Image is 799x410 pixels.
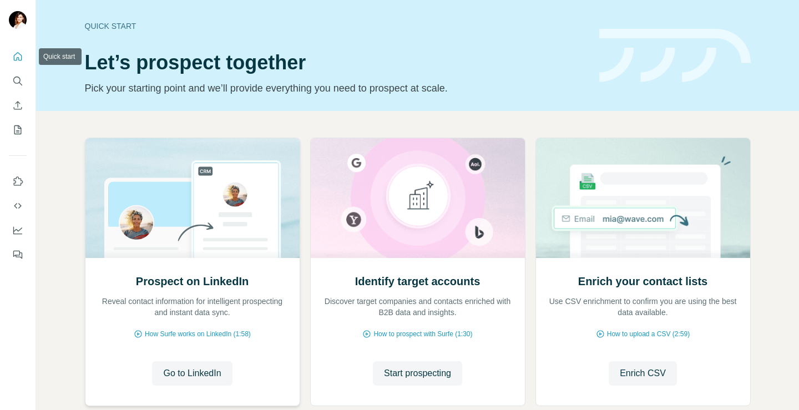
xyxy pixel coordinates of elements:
button: Dashboard [9,220,27,240]
button: Feedback [9,245,27,265]
button: Use Surfe on LinkedIn [9,171,27,191]
button: Quick start [9,47,27,67]
span: How to prospect with Surfe (1:30) [373,329,472,339]
img: Enrich your contact lists [535,138,751,258]
span: How to upload a CSV (2:59) [607,329,690,339]
h2: Prospect on LinkedIn [136,274,249,289]
img: banner [599,29,751,83]
p: Use CSV enrichment to confirm you are using the best data available. [547,296,739,318]
button: Start prospecting [373,361,462,386]
img: Prospect on LinkedIn [85,138,300,258]
p: Pick your starting point and we’ll provide everything you need to prospect at scale. [85,80,586,96]
h2: Identify target accounts [355,274,481,289]
span: Go to LinkedIn [163,367,221,380]
p: Reveal contact information for intelligent prospecting and instant data sync. [97,296,289,318]
span: Start prospecting [384,367,451,380]
button: Enrich CSV [9,95,27,115]
button: Use Surfe API [9,196,27,216]
span: How Surfe works on LinkedIn (1:58) [145,329,251,339]
h1: Let’s prospect together [85,52,586,74]
img: Avatar [9,11,27,29]
h2: Enrich your contact lists [578,274,707,289]
p: Discover target companies and contacts enriched with B2B data and insights. [322,296,514,318]
div: Quick start [85,21,586,32]
button: Enrich CSV [609,361,677,386]
button: Go to LinkedIn [152,361,232,386]
button: Search [9,71,27,91]
span: Enrich CSV [620,367,666,380]
img: Identify target accounts [310,138,525,258]
button: My lists [9,120,27,140]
